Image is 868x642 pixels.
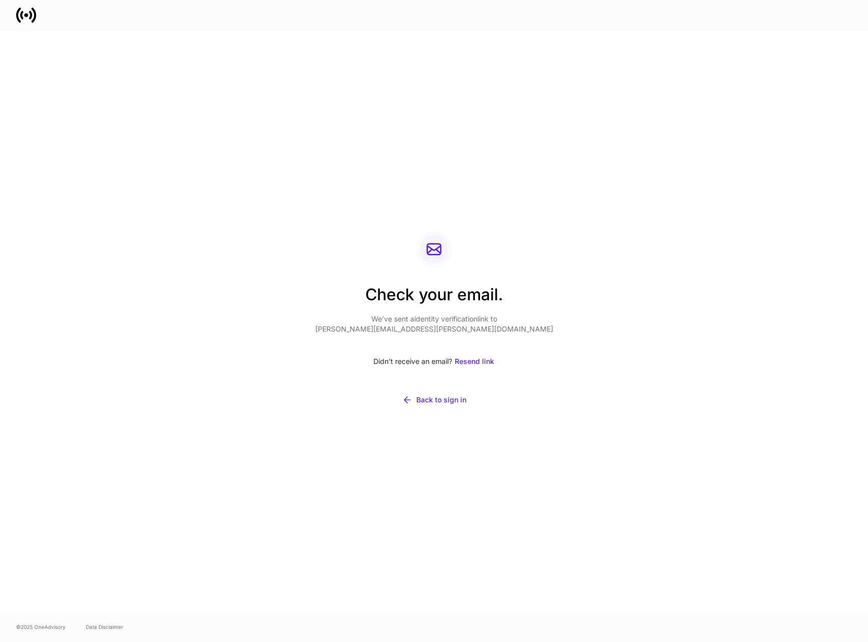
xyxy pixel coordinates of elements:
span: © 2025 OneAdvisory [16,623,66,631]
button: Resend link [454,350,495,373]
div: Didn’t receive an email? [315,350,553,373]
a: Data Disclaimer [86,623,123,631]
div: Resend link [455,356,494,366]
p: We’ve sent a identity verification link to [PERSON_NAME][EMAIL_ADDRESS][PERSON_NAME][DOMAIN_NAME] [315,314,553,334]
h2: Check your email. [315,284,553,314]
div: Back to sign in [416,395,466,405]
button: Back to sign in [315,389,553,411]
